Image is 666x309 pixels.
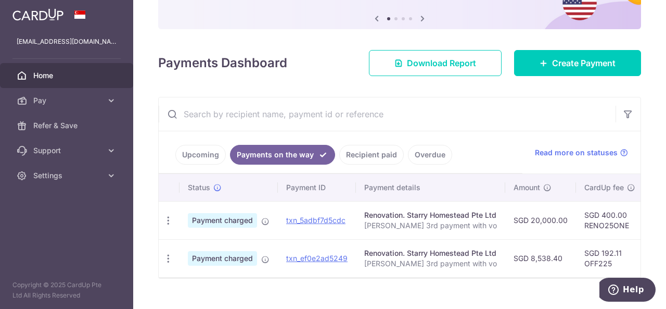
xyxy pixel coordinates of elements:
[535,147,618,158] span: Read more on statuses
[356,174,505,201] th: Payment details
[188,251,257,266] span: Payment charged
[364,258,497,269] p: [PERSON_NAME] 3rd payment with vo
[552,57,616,69] span: Create Payment
[364,210,497,220] div: Renovation. Starry Homestead Pte Ltd
[599,278,656,304] iframe: Opens a widget where you can find more information
[17,36,117,47] p: [EMAIL_ADDRESS][DOMAIN_NAME]
[364,220,497,231] p: [PERSON_NAME] 3rd payment with vo
[33,120,102,131] span: Refer & Save
[505,239,576,277] td: SGD 8,538.40
[33,95,102,106] span: Pay
[576,201,644,239] td: SGD 400.00 RENO25ONE
[175,145,226,165] a: Upcoming
[188,213,257,228] span: Payment charged
[33,145,102,156] span: Support
[33,70,102,81] span: Home
[33,170,102,181] span: Settings
[286,254,348,263] a: txn_ef0e2ad5249
[12,8,63,21] img: CardUp
[505,201,576,239] td: SGD 20,000.00
[339,145,404,165] a: Recipient paid
[230,145,335,165] a: Payments on the way
[535,147,628,158] a: Read more on statuses
[369,50,502,76] a: Download Report
[408,145,452,165] a: Overdue
[188,182,210,193] span: Status
[576,239,644,277] td: SGD 192.11 OFF225
[407,57,476,69] span: Download Report
[286,216,345,225] a: txn_5adbf7d5cdc
[278,174,356,201] th: Payment ID
[584,182,624,193] span: CardUp fee
[158,54,287,72] h4: Payments Dashboard
[364,248,497,258] div: Renovation. Starry Homestead Pte Ltd
[514,50,641,76] a: Create Payment
[159,97,616,131] input: Search by recipient name, payment id or reference
[514,182,540,193] span: Amount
